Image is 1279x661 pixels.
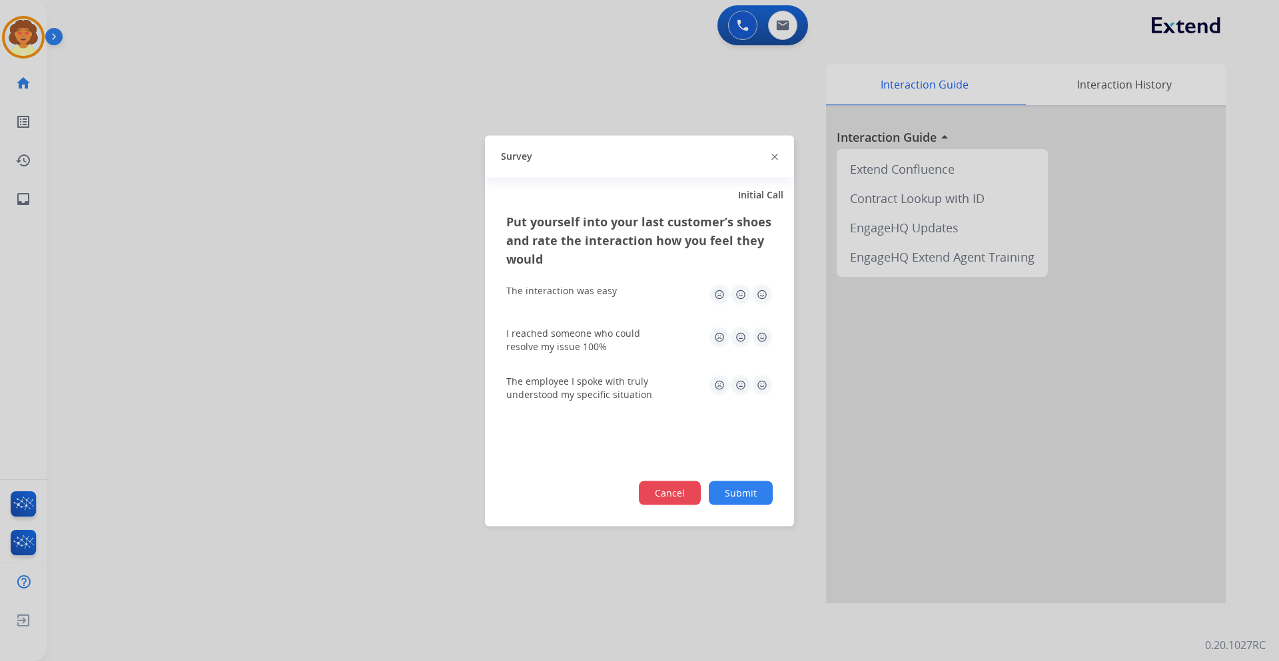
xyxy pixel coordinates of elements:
span: Survey [501,150,532,163]
div: The employee I spoke with truly understood my specific situation [506,374,666,401]
h3: Put yourself into your last customer’s shoes and rate the interaction how you feel they would [506,212,773,268]
span: Initial Call [738,188,783,201]
button: Cancel [639,481,701,505]
img: close-button [771,154,778,160]
div: The interaction was easy [506,284,617,297]
button: Submit [709,481,773,505]
p: 0.20.1027RC [1205,637,1266,653]
div: I reached someone who could resolve my issue 100% [506,326,666,353]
